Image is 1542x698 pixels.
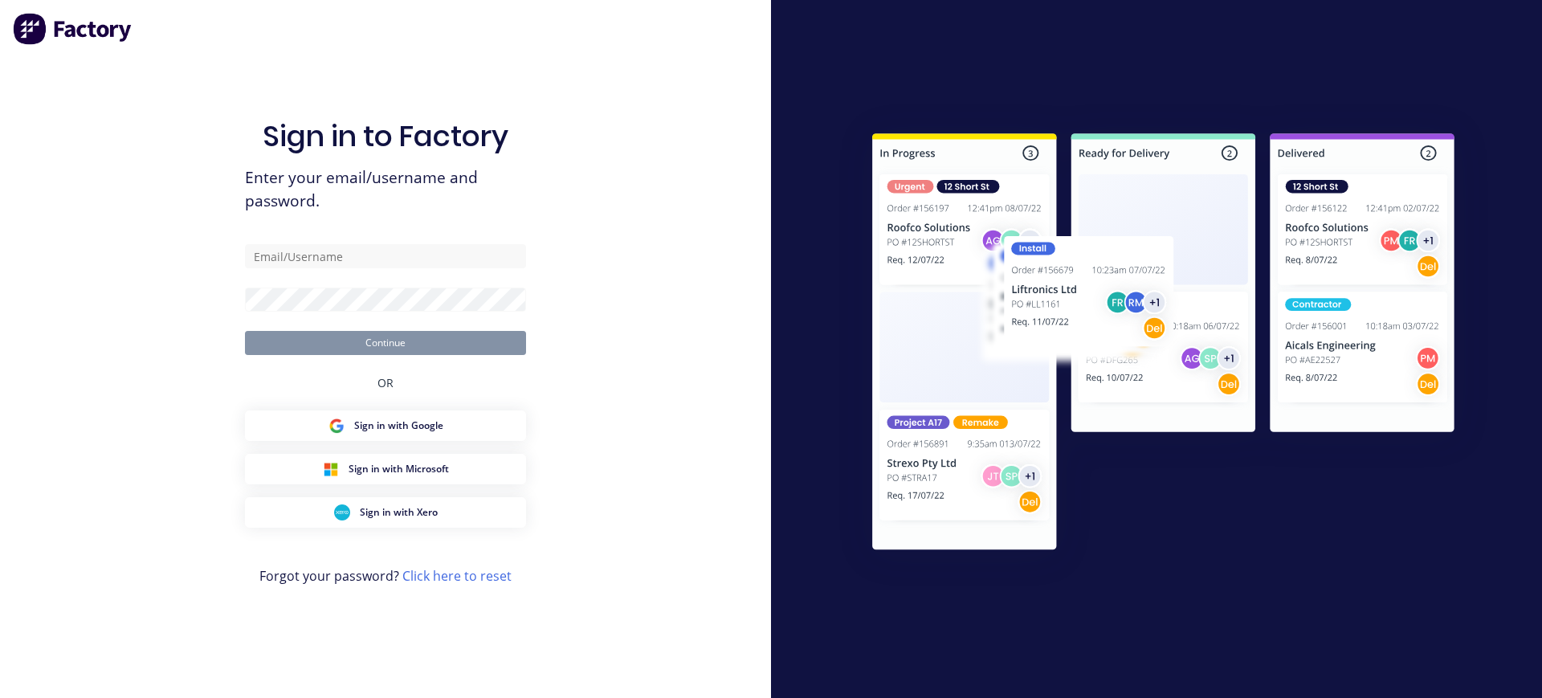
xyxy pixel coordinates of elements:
[349,462,449,476] span: Sign in with Microsoft
[354,418,443,433] span: Sign in with Google
[334,504,350,520] img: Xero Sign in
[323,461,339,477] img: Microsoft Sign in
[245,331,526,355] button: Continue
[245,410,526,441] button: Google Sign inSign in with Google
[259,566,512,586] span: Forgot your password?
[13,13,133,45] img: Factory
[263,119,508,153] h1: Sign in to Factory
[328,418,345,434] img: Google Sign in
[402,567,512,585] a: Click here to reset
[245,166,526,213] span: Enter your email/username and password.
[360,505,438,520] span: Sign in with Xero
[245,244,526,268] input: Email/Username
[837,101,1490,588] img: Sign in
[377,355,394,410] div: OR
[245,497,526,528] button: Xero Sign inSign in with Xero
[245,454,526,484] button: Microsoft Sign inSign in with Microsoft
